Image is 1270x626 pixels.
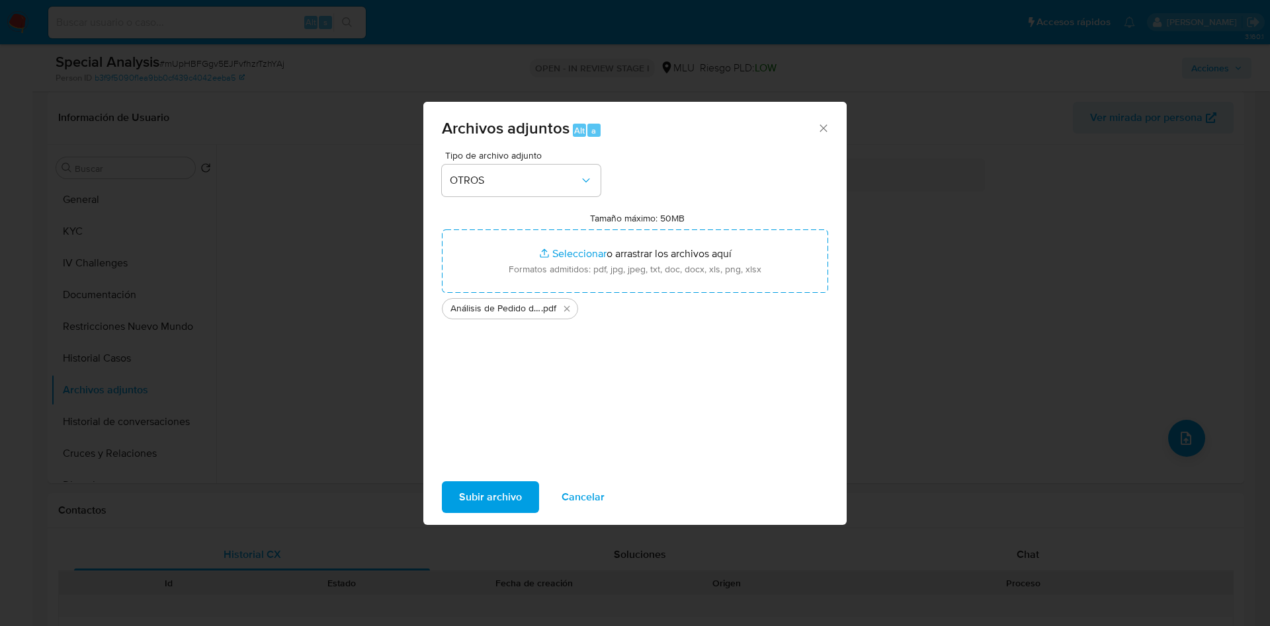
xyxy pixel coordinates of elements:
span: Tipo de archivo adjunto [445,151,604,160]
span: Archivos adjuntos [442,116,570,139]
span: Alt [574,124,585,137]
button: Subir archivo [442,481,539,513]
span: .pdf [541,302,556,315]
button: OTROS [442,165,601,196]
button: Eliminar Análisis de Pedido de información - 7630.pdf [559,301,575,317]
span: Subir archivo [459,483,522,512]
span: Cancelar [562,483,605,512]
ul: Archivos seleccionados [442,293,828,319]
button: Cerrar [817,122,829,134]
span: OTROS [450,174,579,187]
span: a [591,124,596,137]
span: Análisis de Pedido de información - 7630 [450,302,541,315]
button: Cancelar [544,481,622,513]
label: Tamaño máximo: 50MB [590,212,685,224]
